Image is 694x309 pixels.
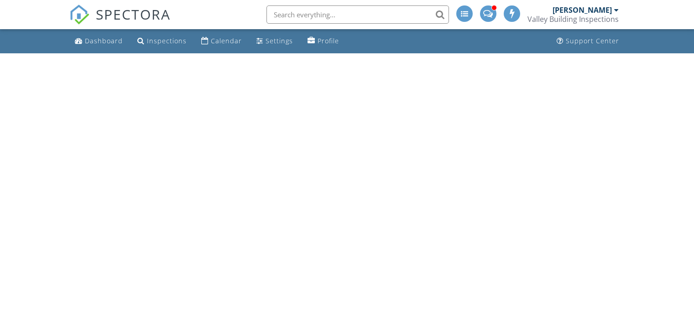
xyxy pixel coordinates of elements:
[304,33,343,50] a: Profile
[85,36,123,45] div: Dashboard
[266,5,449,24] input: Search everything...
[253,33,297,50] a: Settings
[71,33,126,50] a: Dashboard
[527,15,619,24] div: Valley Building Inspections
[266,36,293,45] div: Settings
[566,36,619,45] div: Support Center
[211,36,242,45] div: Calendar
[69,12,171,31] a: SPECTORA
[147,36,187,45] div: Inspections
[96,5,171,24] span: SPECTORA
[553,33,623,50] a: Support Center
[198,33,245,50] a: Calendar
[134,33,190,50] a: Inspections
[318,36,339,45] div: Profile
[69,5,89,25] img: The Best Home Inspection Software - Spectora
[553,5,612,15] div: [PERSON_NAME]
